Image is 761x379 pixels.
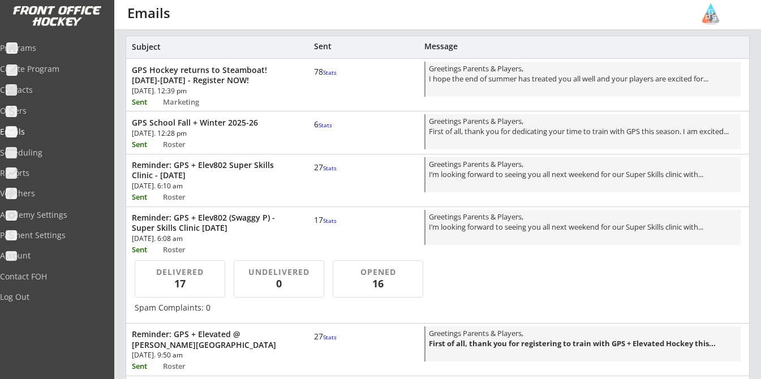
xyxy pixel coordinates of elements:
div: Greetings Parents & Players, I hope the end of summer has treated you all well and your players a... [429,63,737,97]
div: Message [424,42,659,50]
div: Reminder: GPS + Elev802 Super Skills Clinic - [DATE] [132,160,286,180]
div: Roster [163,246,217,253]
div: [DATE]. 9:50 am [132,352,260,359]
div: OPENED [341,266,415,278]
div: GPS School Fall + Winter 2025-26 [132,118,286,128]
div: Sent [314,42,348,50]
div: 78 [314,67,348,77]
div: 0 [243,277,315,291]
div: Sent [132,141,161,148]
div: 17 [314,215,348,225]
div: Roster [163,193,217,201]
div: Sent [132,98,161,106]
div: Sent [132,363,161,370]
div: 6 [314,119,348,130]
div: Sent [132,246,161,253]
div: DELIVERED [143,266,217,278]
strong: First of all, thank you for registering to train with GPS + Elevated Hockey this... [429,338,716,348]
div: Subject [132,43,287,51]
div: Roster [163,141,217,148]
div: Greetings Parents & Players, [429,328,737,361]
div: [DATE]. 12:39 pm [132,88,260,94]
div: UNDELIVERED [242,266,316,278]
font: Stats [323,333,337,341]
div: 27 [314,162,348,173]
div: Greetings Parents & Players, First of all, thank you for dedicating your time to train with GPS t... [429,116,737,149]
div: 27 [314,331,348,342]
div: 16 [342,277,414,291]
div: [DATE]. 6:08 am [132,235,260,242]
font: Stats [319,121,332,129]
div: Sent [132,193,161,201]
div: 17 [147,277,212,291]
font: Stats [323,164,337,172]
font: Stats [323,68,337,76]
div: Reminder: GPS + Elev802 (Swaggy P) - Super Skills Clinic [DATE] [132,213,286,233]
div: [DATE]. 12:28 pm [132,130,260,137]
div: Spam Complaints: 0 [135,302,741,313]
font: Stats [323,217,337,225]
div: Roster [163,363,217,370]
div: Greetings Parents & Players, I’m looking forward to seeing you all next weekend for our Super Ski... [429,212,737,245]
div: Greetings Parents & Players, I’m looking forward to seeing you all next weekend for our Super Ski... [429,159,737,192]
div: GPS Hockey returns to Steamboat! [DATE]-[DATE] - Register NOW! [132,65,286,85]
div: Reminder: GPS + Elevated @ [PERSON_NAME][GEOGRAPHIC_DATA] [132,329,286,350]
div: [DATE]. 6:10 am [132,183,260,189]
div: Marketing [163,98,217,106]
